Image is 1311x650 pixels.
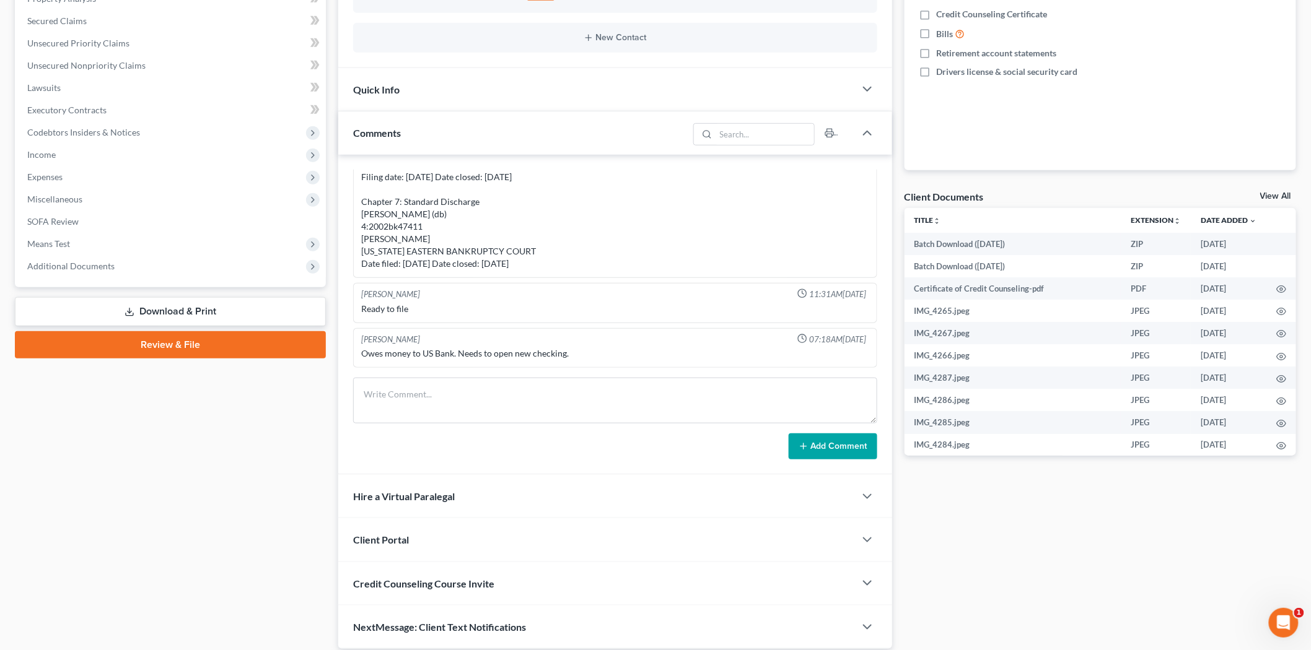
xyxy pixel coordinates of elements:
[905,233,1121,255] td: Batch Download ([DATE])
[27,216,79,227] span: SOFA Review
[905,366,1121,389] td: IMG_4287.jpeg
[789,433,877,459] button: Add Comment
[1269,608,1299,638] iframe: Intercom live chat
[27,238,70,249] span: Means Test
[353,490,455,502] span: Hire a Virtual Paralegal
[15,297,326,326] a: Download & Print
[1191,233,1266,255] td: [DATE]
[1191,300,1266,322] td: [DATE]
[1131,215,1181,225] a: Extensionunfold_more
[716,124,814,145] input: Search...
[905,322,1121,344] td: IMG_4267.jpeg
[17,32,326,54] a: Unsecured Priority Claims
[1121,344,1191,366] td: JPEG
[27,105,107,115] span: Executory Contracts
[1294,608,1304,618] span: 1
[1191,434,1266,456] td: [DATE]
[914,215,941,225] a: Titleunfold_more
[937,28,954,40] span: Bills
[1249,217,1256,225] i: expand_more
[1173,217,1181,225] i: unfold_more
[937,47,1057,59] span: Retirement account statements
[1191,389,1266,411] td: [DATE]
[1121,411,1191,433] td: JPEG
[361,334,420,345] div: [PERSON_NAME]
[15,331,326,358] a: Review & File
[1260,192,1291,201] a: View All
[361,288,420,300] div: [PERSON_NAME]
[905,389,1121,411] td: IMG_4286.jpeg
[17,54,326,77] a: Unsecured Nonpriority Claims
[1121,233,1191,255] td: ZIP
[905,255,1121,277] td: Batch Download ([DATE])
[27,60,146,71] span: Unsecured Nonpriority Claims
[810,334,867,345] span: 07:18AM[DATE]
[1121,277,1191,300] td: PDF
[937,66,1078,78] span: Drivers license & social security card
[27,261,115,271] span: Additional Documents
[353,127,401,139] span: Comments
[905,300,1121,322] td: IMG_4265.jpeg
[1191,366,1266,389] td: [DATE]
[27,127,140,137] span: Codebtors Insiders & Notices
[27,194,82,204] span: Miscellaneous
[934,217,941,225] i: unfold_more
[1191,411,1266,433] td: [DATE]
[1191,255,1266,277] td: [DATE]
[905,277,1121,300] td: Certificate of Credit Counseling-pdf
[17,99,326,121] a: Executory Contracts
[27,149,56,160] span: Income
[905,434,1121,456] td: IMG_4284.jpeg
[353,621,526,633] span: NextMessage: Client Text Notifications
[17,10,326,32] a: Secured Claims
[27,15,87,26] span: Secured Claims
[17,210,326,233] a: SOFA Review
[937,8,1048,20] span: Credit Counseling Certificate
[1191,277,1266,300] td: [DATE]
[27,82,61,93] span: Lawsuits
[1121,300,1191,322] td: JPEG
[1201,215,1256,225] a: Date Added expand_more
[1121,255,1191,277] td: ZIP
[353,534,409,545] span: Client Portal
[27,171,63,182] span: Expenses
[1121,322,1191,344] td: JPEG
[27,38,129,48] span: Unsecured Priority Claims
[1121,366,1191,389] td: JPEG
[1121,434,1191,456] td: JPEG
[361,303,869,315] div: Ready to file
[17,77,326,99] a: Lawsuits
[1121,389,1191,411] td: JPEG
[363,33,867,43] button: New Contact
[905,411,1121,433] td: IMG_4285.jpeg
[905,344,1121,366] td: IMG_4266.jpeg
[1191,322,1266,344] td: [DATE]
[361,347,869,360] div: Owes money to US Bank. Needs to open new checking.
[1191,344,1266,366] td: [DATE]
[810,288,867,300] span: 11:31AM[DATE]
[353,578,494,589] span: Credit Counseling Course Invite
[353,84,400,95] span: Quick Info
[905,190,984,203] div: Client Documents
